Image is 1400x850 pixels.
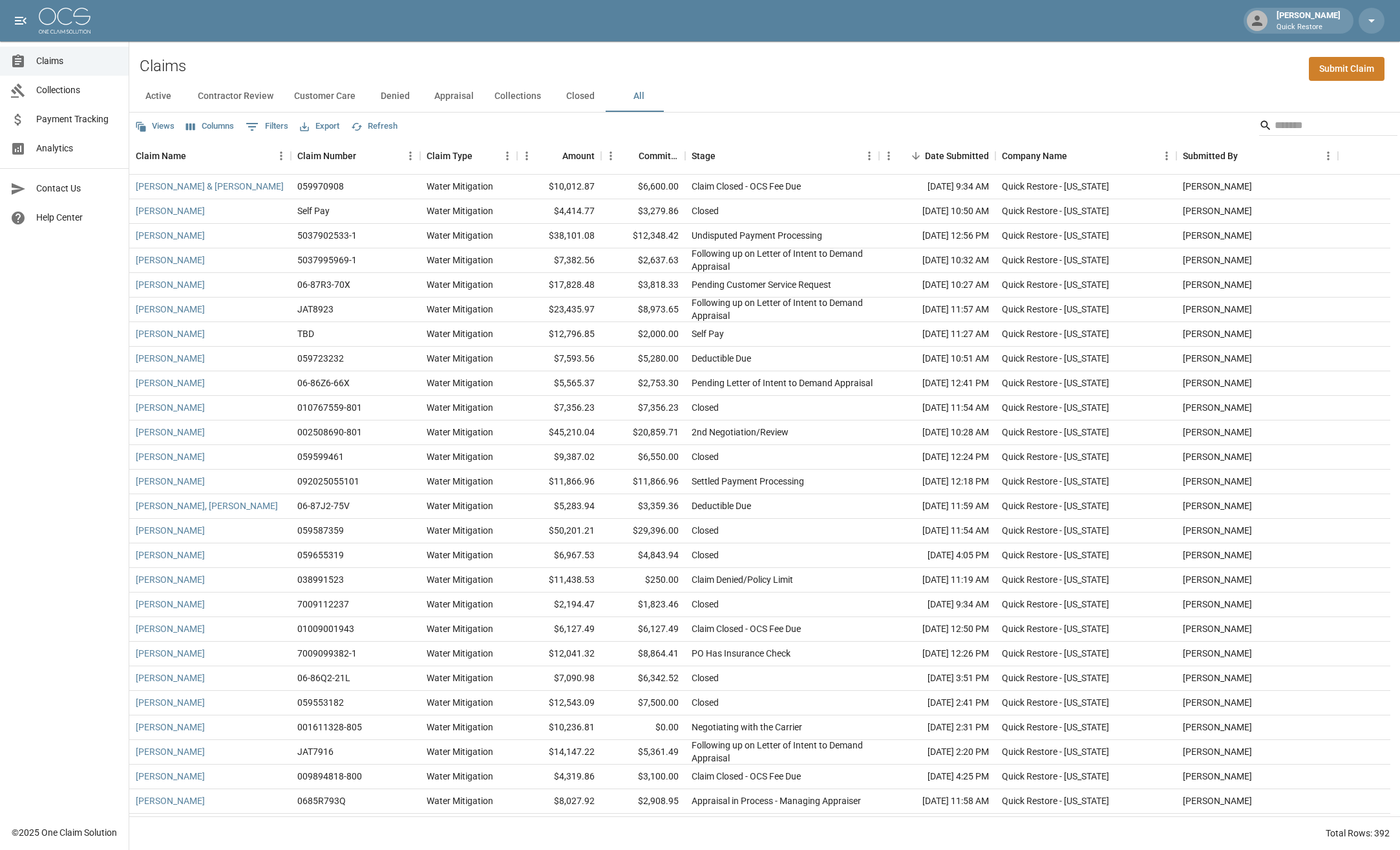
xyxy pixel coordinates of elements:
div: [DATE] 2:20 PM [879,740,995,765]
div: $7,356.23 [601,396,685,420]
div: Water Mitigation [427,794,493,807]
button: Menu [860,146,879,166]
div: $4,843.94 [601,543,685,568]
button: Menu [1319,146,1338,166]
div: Water Mitigation [427,647,493,660]
a: [PERSON_NAME], [PERSON_NAME] [136,499,278,512]
div: $12,543.09 [517,691,601,715]
div: Company Name [1002,138,1067,174]
div: Quick Restore - Colorado [1002,573,1109,586]
div: Pending Letter of Intent to Demand Appraisal [692,376,873,389]
a: [PERSON_NAME] [136,770,205,783]
a: [PERSON_NAME] [136,573,205,586]
div: 059587359 [297,524,344,537]
p: Quick Restore [1277,22,1341,33]
span: Claims [36,54,118,68]
div: Michelle Martinez [1183,180,1252,193]
div: Quick Restore - Colorado [1002,745,1109,758]
div: Pending Customer Service Request [692,278,831,291]
div: Closed [692,401,719,414]
button: Menu [498,146,517,166]
div: Michelle Martinez [1183,573,1252,586]
div: $1,823.46 [601,593,685,617]
div: Quick Restore - Colorado [1002,622,1109,635]
div: Quick Restore - Colorado [1002,671,1109,684]
div: Michelle Martinez [1183,721,1252,734]
button: Active [129,81,187,112]
div: [DATE] 11:54 AM [879,396,995,420]
button: Menu [271,146,291,166]
div: 002508690-801 [297,426,362,439]
div: [DATE] 4:05 PM [879,543,995,568]
div: [DATE] 11:58 AM [879,789,995,814]
div: Water Mitigation [427,254,493,267]
div: Committed Amount [639,138,679,174]
span: Help Center [36,211,118,224]
div: Quick Restore - Colorado [1002,475,1109,488]
button: Export [297,116,343,136]
div: Water Mitigation [427,229,493,242]
div: $3,100.00 [601,765,685,789]
div: Water Mitigation [427,475,493,488]
button: All [610,81,668,112]
button: Sort [356,147,374,165]
div: Quick Restore - Colorado [1002,352,1109,365]
div: [DATE] 10:28 AM [879,420,995,445]
div: Quick Restore - Colorado [1002,598,1109,611]
div: $5,280.00 [601,347,685,371]
div: $12,796.85 [517,322,601,347]
div: Water Mitigation [427,671,493,684]
div: Closed [692,549,719,561]
div: Quick Restore - Colorado [1002,180,1109,193]
div: Closed [692,696,719,709]
button: Sort [620,147,639,165]
div: Michelle Martinez [1183,671,1252,684]
div: [DATE] 11:59 AM [879,494,995,519]
button: Menu [517,146,536,166]
div: 038991523 [297,573,344,586]
div: $8,027.92 [517,789,601,814]
div: [DATE] 11:27 AM [879,322,995,347]
div: 06-87J2-75V [297,499,350,512]
button: Sort [1067,147,1085,165]
a: [PERSON_NAME] [136,549,205,561]
div: Water Mitigation [427,278,493,291]
div: [DATE] 10:45 AM [879,814,995,838]
div: [DATE] 9:34 AM [879,593,995,617]
div: Water Mitigation [427,376,493,389]
span: Collections [36,83,118,97]
div: $7,356.23 [517,396,601,420]
a: [PERSON_NAME] [136,745,205,758]
div: Water Mitigation [427,524,493,537]
div: Michelle Martinez [1183,426,1252,439]
div: [DATE] 12:24 PM [879,445,995,470]
div: Quick Restore - Colorado [1002,376,1109,389]
div: Quick Restore - Colorado [1002,499,1109,512]
div: [DATE] 11:54 AM [879,519,995,543]
div: 059970908 [297,180,344,193]
div: Water Mitigation [427,696,493,709]
button: Sort [1238,147,1256,165]
a: [PERSON_NAME] [136,327,205,340]
a: [PERSON_NAME] [136,204,205,217]
div: $12,348.42 [601,224,685,248]
div: JAT7916 [297,745,334,758]
div: $7,090.98 [517,666,601,691]
div: Michelle Martinez [1183,524,1252,537]
div: Settled Payment Processing [692,475,804,488]
a: [PERSON_NAME] [136,426,205,439]
div: Michelle Martinez [1183,278,1252,291]
div: $4,414.77 [517,199,601,224]
div: Michelle Martinez [1183,303,1252,316]
div: Stage [692,138,716,174]
div: Water Mitigation [427,770,493,783]
div: Water Mitigation [427,573,493,586]
div: Quick Restore - Colorado [1002,401,1109,414]
div: Water Mitigation [427,303,493,316]
div: Water Mitigation [427,180,493,193]
div: $10,012.87 [517,175,601,199]
div: $50,201.21 [517,519,601,543]
button: Sort [907,147,925,165]
div: [DATE] 10:51 AM [879,347,995,371]
div: Quick Restore - Colorado [1002,303,1109,316]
